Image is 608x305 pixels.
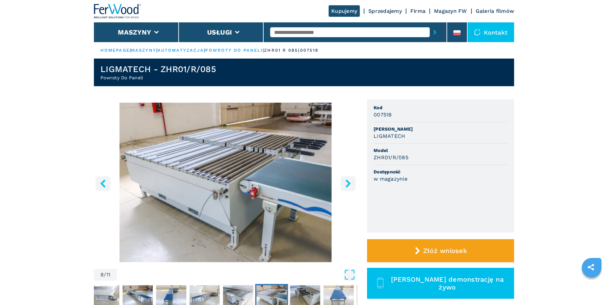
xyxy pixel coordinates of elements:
h2: Powroty Do Paneli [100,74,216,81]
a: powroty do paneli [205,48,263,53]
button: [PERSON_NAME] demonstrację na żywo [367,268,514,299]
img: Ferwood [94,4,141,18]
h1: LIGMATECH - ZHR01/R/085 [100,64,216,74]
a: Kupujemy [329,5,360,17]
span: / [104,272,106,277]
span: 8 [100,272,104,277]
a: maszyny [131,48,156,53]
span: | [263,48,264,53]
span: | [130,48,131,53]
span: Model [374,147,508,154]
a: Firma [410,8,425,14]
span: 11 [106,272,111,277]
p: 007518 [300,47,319,53]
div: Go to Slide 8 [94,103,357,262]
span: Kod [374,104,508,111]
button: Złóż wniosek [367,239,514,262]
h3: 007518 [374,111,392,118]
button: left-button [96,176,110,191]
span: | [156,48,158,53]
a: HOMEPAGE [100,48,130,53]
h3: LIGMATECH [374,132,405,140]
span: [PERSON_NAME] [374,126,508,132]
span: [PERSON_NAME] demonstrację na żywo [388,275,507,291]
a: sharethis [583,259,599,275]
a: Sprzedajemy [368,8,402,14]
img: Powroty Do Paneli LIGMATECH ZHR01/R/085 [94,103,357,262]
button: submit-button [430,25,440,40]
button: Open Fullscreen [119,269,356,281]
iframe: Chat [580,275,603,300]
button: Maszyny [118,28,151,36]
h3: ZHR01/R/085 [374,154,408,161]
a: automatyzacja [158,48,204,53]
p: zhr01 r 085 | [264,47,300,53]
span: Złóż wniosek [423,247,467,255]
button: right-button [341,176,356,191]
a: Magazyn FW [434,8,467,14]
button: Usługi [207,28,232,36]
span: Dostępność [374,168,508,175]
div: Kontakt [467,22,514,42]
span: | [204,48,205,53]
a: Galeria filmów [476,8,514,14]
img: Kontakt [474,29,481,36]
h3: w magazynie [374,175,407,183]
